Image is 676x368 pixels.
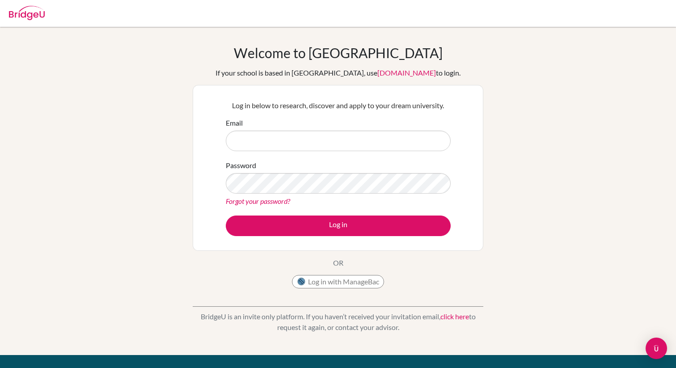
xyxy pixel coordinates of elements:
button: Log in [226,216,451,236]
p: Log in below to research, discover and apply to your dream university. [226,100,451,111]
label: Email [226,118,243,128]
img: Bridge-U [9,6,45,20]
div: If your school is based in [GEOGRAPHIC_DATA], use to login. [215,68,461,78]
a: Forgot your password? [226,197,290,205]
h1: Welcome to [GEOGRAPHIC_DATA] [234,45,443,61]
label: Password [226,160,256,171]
p: BridgeU is an invite only platform. If you haven’t received your invitation email, to request it ... [193,311,483,333]
a: [DOMAIN_NAME] [377,68,436,77]
p: OR [333,258,343,268]
button: Log in with ManageBac [292,275,384,288]
div: Open Intercom Messenger [646,338,667,359]
a: click here [440,312,469,321]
